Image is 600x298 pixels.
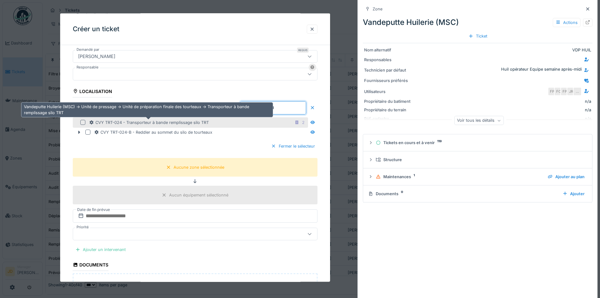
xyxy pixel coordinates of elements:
label: Responsable [75,64,100,70]
div: FP [560,87,569,96]
div: Vandeputte Huilerie (MSC) [363,17,592,28]
div: [PERSON_NAME] [76,53,118,60]
div: Ajouter [560,190,587,198]
div: Propriétaire du terrain [364,107,413,113]
div: Fournisseurs préférés [364,78,413,84]
div: Structure [376,157,585,163]
div: 2 [302,119,305,125]
div: … [573,87,582,96]
div: Ajouter un intervenant [73,245,128,254]
div: Documents [368,191,557,197]
label: Priorité [75,225,90,230]
div: CVY TRT-024 - Transporteur à bande remplissage silo TRT [89,119,209,125]
div: Actions [553,18,580,27]
label: Date de fin prévue [77,206,111,213]
div: Technicien par défaut [364,67,413,73]
div: Voir tous les détails [454,116,504,125]
div: n/a [585,98,591,104]
div: Zone [373,6,382,12]
div: JR [567,87,575,96]
div: CVY TRT-024-B - Reddler au sommet du silo de tourteaux [94,129,212,135]
summary: Documents0Ajouter [366,188,590,200]
div: VDP HUIL [415,47,591,53]
div: Fermer le sélecteur [269,142,317,150]
div: Documents [73,260,109,271]
div: Maintenances [376,174,543,180]
summary: Structure [366,154,590,166]
div: Huil opérateur Equipe semaine après-midi [501,66,582,74]
div: Aucun équipement sélectionné [169,192,228,198]
summary: Tickets en cours et à venir119 [366,137,590,149]
div: Requis [297,47,309,52]
div: Ajouter au plan [545,172,587,181]
div: Utilisateurs [364,89,413,95]
h3: Créer un ticket [73,25,119,33]
div: FC [554,87,563,96]
label: Demandé par [75,47,100,52]
div: Propriétaire du batiment [364,98,413,104]
div: FP [548,87,557,96]
div: Ticket [466,32,490,40]
div: Localisation [73,86,112,97]
div: Tickets en cours et à venir [376,140,585,146]
div: Aucune zone sélectionnée [174,164,224,170]
div: n/a [415,107,591,113]
div: Responsables [364,57,413,63]
summary: Maintenances1Ajouter au plan [366,171,590,183]
div: Vandeputte Huilerie (MSC) -> Unité de pressage -> Unité de préparation finale des tourteaux -> Tr... [21,102,273,117]
div: Nom alternatif [364,47,413,53]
